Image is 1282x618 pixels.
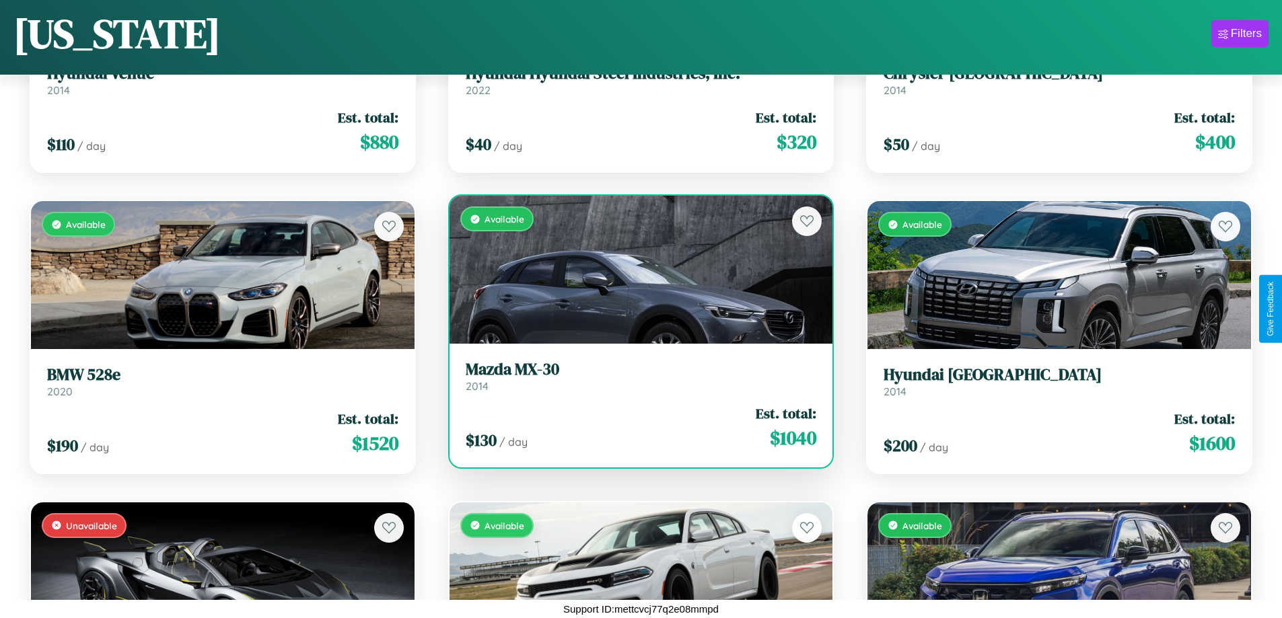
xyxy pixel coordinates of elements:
[770,424,816,451] span: $ 1040
[47,365,398,398] a: BMW 528e2020
[47,434,78,457] span: $ 190
[1189,430,1235,457] span: $ 1600
[47,385,73,398] span: 2020
[1211,20,1269,47] button: Filters
[884,83,906,97] span: 2014
[1195,128,1235,155] span: $ 400
[902,520,942,531] span: Available
[338,108,398,127] span: Est. total:
[884,365,1235,398] a: Hyundai [GEOGRAPHIC_DATA]2014
[884,64,1235,97] a: Chrysler [GEOGRAPHIC_DATA]2014
[884,365,1235,385] h3: Hyundai [GEOGRAPHIC_DATA]
[338,409,398,428] span: Est. total:
[485,520,524,531] span: Available
[360,128,398,155] span: $ 880
[756,108,816,127] span: Est. total:
[884,385,906,398] span: 2014
[466,379,489,393] span: 2014
[466,360,817,379] h3: Mazda MX-30
[66,219,106,230] span: Available
[920,440,948,454] span: / day
[499,435,528,449] span: / day
[884,64,1235,83] h3: Chrysler [GEOGRAPHIC_DATA]
[466,64,817,97] a: Hyundai Hyundai Steel Industries, Inc.2022
[466,83,491,97] span: 2022
[902,219,942,230] span: Available
[1231,27,1262,40] div: Filters
[756,403,816,423] span: Est. total:
[466,64,817,83] h3: Hyundai Hyundai Steel Industries, Inc.
[66,520,117,531] span: Unavailable
[777,128,816,155] span: $ 320
[884,133,909,155] span: $ 50
[1174,108,1235,127] span: Est. total:
[466,133,491,155] span: $ 40
[466,429,497,451] span: $ 130
[494,139,522,153] span: / day
[13,6,221,61] h1: [US_STATE]
[912,139,940,153] span: / day
[1174,409,1235,428] span: Est. total:
[485,213,524,225] span: Available
[563,600,719,618] p: Support ID: mettcvcj77q2e08mmpd
[884,434,917,457] span: $ 200
[47,365,398,385] h3: BMW 528e
[47,64,398,97] a: Hyundai Venue2014
[466,360,817,393] a: Mazda MX-302014
[81,440,109,454] span: / day
[47,83,70,97] span: 2014
[47,133,75,155] span: $ 110
[352,430,398,457] span: $ 1520
[1266,282,1275,336] div: Give Feedback
[77,139,106,153] span: / day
